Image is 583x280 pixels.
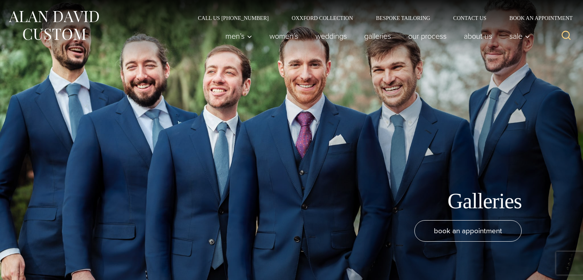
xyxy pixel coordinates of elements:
[186,15,575,21] nav: Secondary Navigation
[365,15,442,21] a: Bespoke Tailoring
[186,15,280,21] a: Call Us [PHONE_NUMBER]
[280,15,365,21] a: Oxxford Collection
[307,28,356,44] a: weddings
[400,28,455,44] a: Our Process
[448,188,522,214] h1: Galleries
[414,220,522,242] a: book an appointment
[217,28,534,44] nav: Primary Navigation
[261,28,307,44] a: Women’s
[498,15,575,21] a: Book an Appointment
[455,28,501,44] a: About Us
[442,15,498,21] a: Contact Us
[557,27,575,45] button: View Search Form
[509,32,530,40] span: Sale
[8,8,100,43] img: Alan David Custom
[356,28,400,44] a: Galleries
[225,32,252,40] span: Men’s
[434,225,502,236] span: book an appointment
